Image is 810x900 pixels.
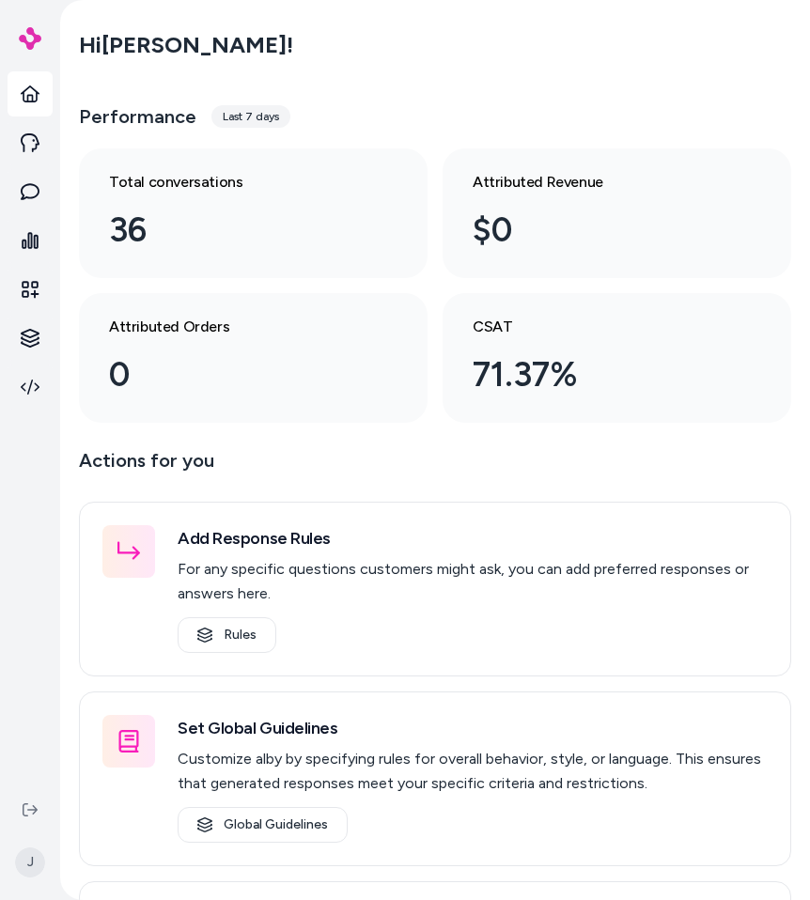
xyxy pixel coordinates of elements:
img: alby Logo [19,27,41,50]
h3: Set Global Guidelines [178,715,768,741]
h2: Hi [PERSON_NAME] ! [79,31,293,59]
h3: Add Response Rules [178,525,768,551]
h3: Attributed Revenue [473,171,731,194]
a: Global Guidelines [178,807,348,843]
span: J [15,847,45,877]
a: Total conversations 36 [79,148,428,278]
div: 71.37% [473,349,731,400]
a: CSAT 71.37% [443,293,791,423]
div: 0 [109,349,367,400]
h3: Total conversations [109,171,367,194]
p: Actions for you [79,445,791,490]
button: J [11,832,49,892]
p: For any specific questions customers might ask, you can add preferred responses or answers here. [178,557,768,606]
h3: Performance [79,103,196,130]
div: Last 7 days [211,105,290,128]
div: $0 [473,205,731,256]
a: Rules [178,617,276,653]
h3: CSAT [473,316,731,338]
p: Customize alby by specifying rules for overall behavior, style, or language. This ensures that ge... [178,747,768,796]
a: Attributed Orders 0 [79,293,428,423]
div: 36 [109,205,367,256]
h3: Attributed Orders [109,316,367,338]
a: Attributed Revenue $0 [443,148,791,278]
